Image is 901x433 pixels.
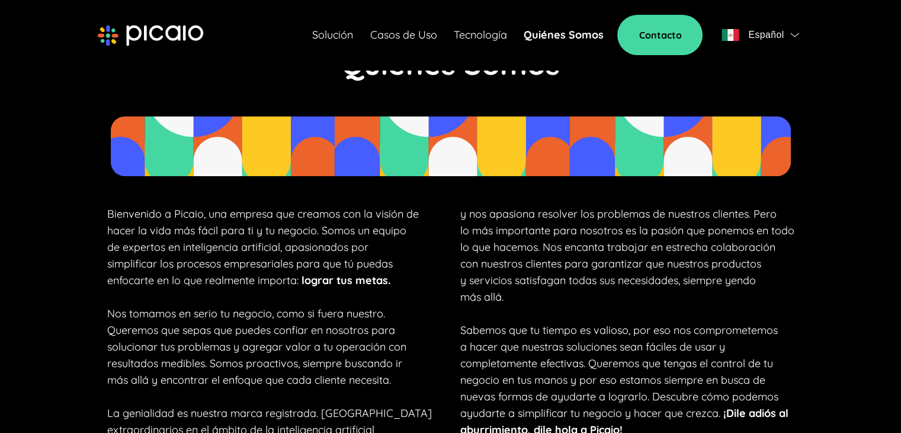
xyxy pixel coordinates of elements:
a: Quiénes Somos [523,27,603,43]
a: Solución [312,27,353,43]
img: flag [790,33,799,37]
a: Tecnología [453,27,506,43]
b: lograr tus metas. [302,273,390,287]
span: Español [748,27,784,43]
img: flag [722,29,739,41]
button: flagEspañolflag [717,23,803,47]
a: Contacto [617,15,703,55]
img: who-are-we-img [111,116,791,176]
img: picaio-logo [98,25,203,46]
a: Casos de Uso [370,27,437,43]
